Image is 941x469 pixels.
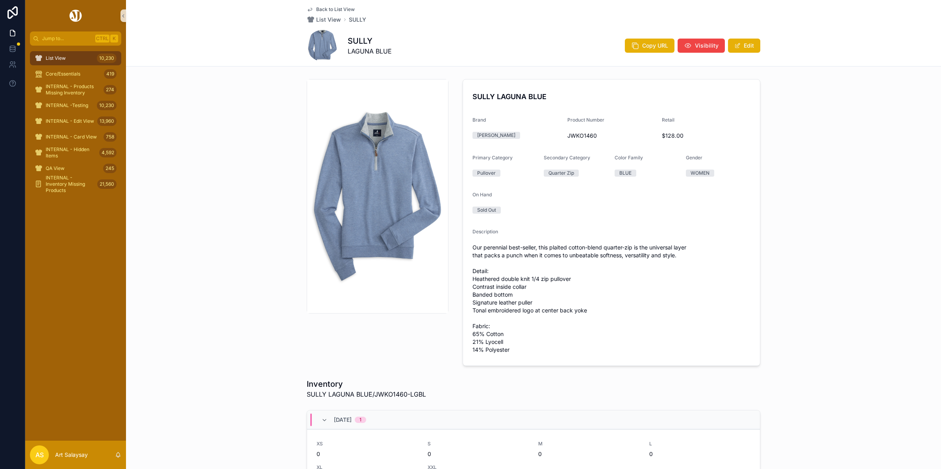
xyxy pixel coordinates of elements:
div: 21,560 [97,179,117,189]
span: Ctrl [95,35,109,42]
div: 419 [104,69,117,79]
span: Description [472,229,498,234]
div: 758 [104,132,117,142]
a: List View [307,16,341,24]
span: Jump to... [42,35,92,42]
div: 245 [103,164,117,173]
span: INTERNAL - Card View [46,134,97,140]
h1: SULLY [348,35,392,46]
span: Color Family [615,155,643,161]
div: 10,230 [97,101,117,110]
p: Art Salaysay [55,451,88,459]
h4: SULLY LAGUNA BLUE [472,91,750,102]
a: Core/Essentials419 [30,67,121,81]
span: INTERNAL - Inventory Missing Products [46,175,94,194]
span: List View [316,16,341,24]
div: scrollable content [25,46,126,201]
span: Our perennial best-seller, this plaited cotton-blend quarter-zip is the universal layer that pack... [472,244,750,354]
span: Brand [472,117,486,123]
button: Edit [728,39,760,53]
span: Back to List View [316,6,355,13]
div: 10,230 [97,54,117,63]
span: 0 [428,450,529,458]
span: Primary Category [472,155,513,161]
span: Copy URL [642,42,668,50]
span: INTERNAL - Products Missing Inventory [46,83,100,96]
span: 0 [649,450,751,458]
span: M [538,441,640,447]
span: JWKO1460 [567,132,656,140]
button: Visibility [678,39,725,53]
div: BLUE [619,170,632,177]
span: AS [35,450,44,460]
span: Retail [662,117,674,123]
span: XS [317,441,418,447]
div: Pullover [477,170,496,177]
a: INTERNAL - Products Missing Inventory274 [30,83,121,97]
div: Quarter Zip [548,170,574,177]
div: 274 [104,85,117,94]
a: List View10,230 [30,51,121,65]
div: 4,592 [99,148,117,157]
a: INTERNAL - Inventory Missing Products21,560 [30,177,121,191]
button: Jump to...CtrlK [30,31,121,46]
a: INTERNAL - Card View758 [30,130,121,144]
div: [PERSON_NAME] [477,132,515,139]
span: INTERNAL - Edit View [46,118,94,124]
span: 0 [317,450,418,458]
a: INTERNAL - Hidden Items4,592 [30,146,121,160]
span: S [428,441,529,447]
span: K [111,35,117,42]
span: 0 [538,450,640,458]
span: LAGUNA BLUE [348,46,392,56]
span: INTERNAL -Testing [46,102,88,109]
a: QA View245 [30,161,121,175]
img: JWKO1460-LGBL.jpg [307,108,448,284]
span: Product Number [567,117,604,123]
span: $128.00 [662,132,750,140]
span: Core/Essentials [46,71,80,77]
button: Copy URL [625,39,674,53]
span: Gender [686,155,702,161]
div: 1 [359,417,361,423]
span: Secondary Category [544,155,590,161]
span: Visibility [695,42,719,50]
span: INTERNAL - Hidden Items [46,146,96,159]
a: SULLY [349,16,366,24]
span: SULLY LAGUNA BLUE/JWKO1460-LGBL [307,390,426,399]
span: L [649,441,751,447]
img: App logo [68,9,83,22]
h1: Inventory [307,379,426,390]
div: WOMEN [691,170,709,177]
span: List View [46,55,66,61]
span: QA View [46,165,65,172]
a: Back to List View [307,6,355,13]
div: 13,960 [97,116,117,126]
span: [DATE] [334,416,352,424]
a: INTERNAL -Testing10,230 [30,98,121,113]
span: On Hand [472,192,492,198]
div: Sold Out [477,207,496,214]
a: INTERNAL - Edit View13,960 [30,114,121,128]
